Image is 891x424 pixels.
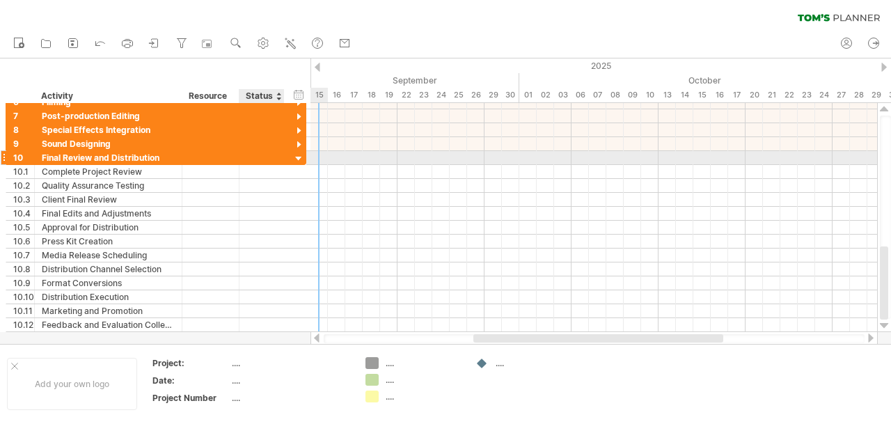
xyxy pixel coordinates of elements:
[450,88,467,102] div: Thursday, 25 September 2025
[42,318,175,331] div: Feedback and Evaluation Collection
[606,88,624,102] div: Wednesday, 8 October 2025
[345,88,363,102] div: Wednesday, 17 September 2025
[13,221,34,234] div: 10.5
[13,137,34,150] div: 9
[519,88,537,102] div: Wednesday, 1 October 2025
[867,88,885,102] div: Wednesday, 29 October 2025
[13,109,34,123] div: 7
[42,193,175,206] div: Client Final Review
[42,221,175,234] div: Approval for Distribution
[833,88,850,102] div: Monday, 27 October 2025
[363,88,380,102] div: Thursday, 18 September 2025
[152,357,229,369] div: Project:
[554,88,571,102] div: Friday, 3 October 2025
[502,88,519,102] div: Tuesday, 30 September 2025
[13,179,34,192] div: 10.2
[815,88,833,102] div: Friday, 24 October 2025
[13,318,34,331] div: 10.12
[13,207,34,220] div: 10.4
[232,375,349,386] div: ....
[850,88,867,102] div: Tuesday, 28 October 2025
[746,88,763,102] div: Monday, 20 October 2025
[42,179,175,192] div: Quality Assurance Testing
[328,88,345,102] div: Tuesday, 16 September 2025
[624,88,641,102] div: Thursday, 9 October 2025
[13,235,34,248] div: 10.6
[763,88,780,102] div: Tuesday, 21 October 2025
[136,73,519,88] div: September 2025
[571,88,589,102] div: Monday, 6 October 2025
[246,89,276,103] div: Status
[42,109,175,123] div: Post-production Editing
[13,290,34,304] div: 10.10
[42,123,175,136] div: Special Effects Integration
[728,88,746,102] div: Friday, 17 October 2025
[496,357,571,369] div: ....
[415,88,432,102] div: Tuesday, 23 September 2025
[7,358,137,410] div: Add your own logo
[537,88,554,102] div: Thursday, 2 October 2025
[693,88,711,102] div: Wednesday, 15 October 2025
[41,89,174,103] div: Activity
[386,374,462,386] div: ....
[152,375,229,386] div: Date:
[484,88,502,102] div: Monday, 29 September 2025
[152,392,229,404] div: Project Number
[232,392,349,404] div: ....
[798,88,815,102] div: Thursday, 23 October 2025
[386,391,462,402] div: ....
[13,165,34,178] div: 10.1
[42,249,175,262] div: Media Release Scheduling
[189,89,231,103] div: Resource
[432,88,450,102] div: Wednesday, 24 September 2025
[711,88,728,102] div: Thursday, 16 October 2025
[13,304,34,317] div: 10.11
[386,357,462,369] div: ....
[42,151,175,164] div: Final Review and Distribution
[380,88,397,102] div: Friday, 19 September 2025
[13,193,34,206] div: 10.3
[13,276,34,290] div: 10.9
[589,88,606,102] div: Tuesday, 7 October 2025
[42,262,175,276] div: Distribution Channel Selection
[13,151,34,164] div: 10
[13,123,34,136] div: 8
[42,165,175,178] div: Complete Project Review
[42,137,175,150] div: Sound Designing
[42,207,175,220] div: Final Edits and Adjustments
[397,88,415,102] div: Monday, 22 September 2025
[13,249,34,262] div: 10.7
[467,88,484,102] div: Friday, 26 September 2025
[676,88,693,102] div: Tuesday, 14 October 2025
[42,290,175,304] div: Distribution Execution
[13,262,34,276] div: 10.8
[780,88,798,102] div: Wednesday, 22 October 2025
[232,357,349,369] div: ....
[42,235,175,248] div: Press Kit Creation
[42,304,175,317] div: Marketing and Promotion
[42,276,175,290] div: Format Conversions
[659,88,676,102] div: Monday, 13 October 2025
[310,88,328,102] div: Monday, 15 September 2025
[641,88,659,102] div: Friday, 10 October 2025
